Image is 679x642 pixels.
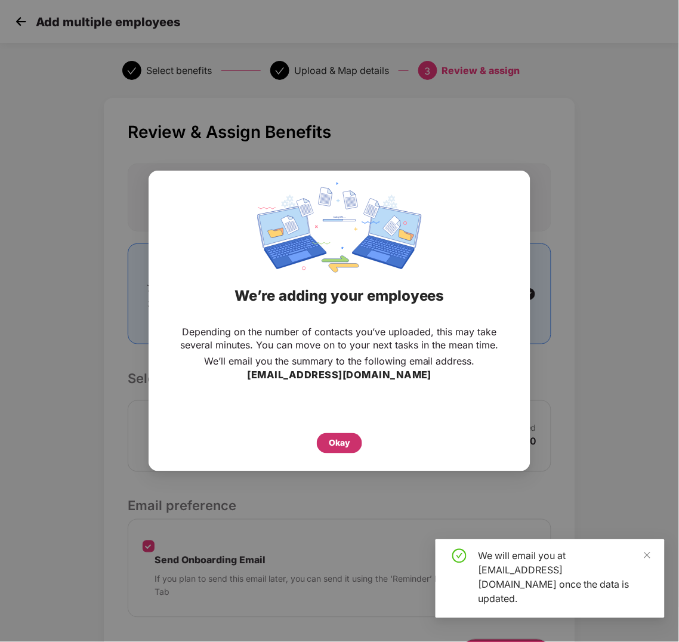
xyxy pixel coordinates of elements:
[257,183,422,273] img: svg+xml;base64,PHN2ZyBpZD0iRGF0YV9zeW5jaW5nIiB4bWxucz0iaHR0cDovL3d3dy53My5vcmcvMjAwMC9zdmciIHdpZH...
[329,437,350,450] div: Okay
[172,325,507,351] p: Depending on the number of contacts you’ve uploaded, this may take several minutes. You can move ...
[248,368,432,383] h3: [EMAIL_ADDRESS][DOMAIN_NAME]
[643,551,652,560] span: close
[204,354,475,368] p: We’ll email you the summary to the following email address.
[479,549,650,606] div: We will email you at [EMAIL_ADDRESS][DOMAIN_NAME] once the data is updated.
[163,273,516,319] div: We’re adding your employees
[452,549,467,563] span: check-circle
